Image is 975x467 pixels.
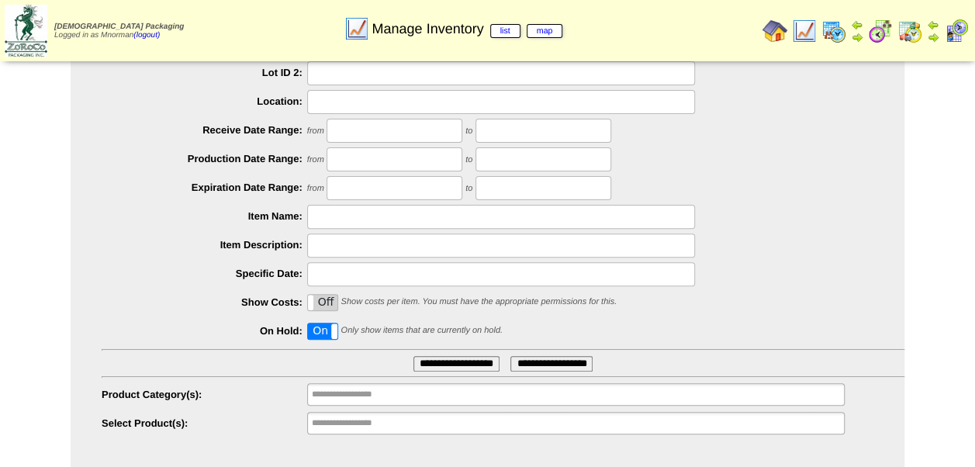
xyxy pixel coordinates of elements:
span: from [307,184,324,193]
label: Show Costs: [102,296,307,308]
img: home.gif [762,19,787,43]
img: calendarprod.gif [821,19,846,43]
div: OnOff [307,323,338,340]
img: zoroco-logo-small.webp [5,5,47,57]
img: calendarblend.gif [868,19,893,43]
span: Show costs per item. You must have the appropriate permissions for this. [341,297,617,306]
label: Lot ID 2: [102,67,307,78]
span: from [307,155,324,164]
img: arrowright.gif [851,31,863,43]
label: On Hold: [102,325,307,337]
span: Manage Inventory [372,21,562,37]
label: On [308,323,337,339]
div: OnOff [307,294,338,311]
span: from [307,126,324,136]
label: Item Name: [102,210,307,222]
span: to [465,155,472,164]
img: line_graph.gif [344,16,369,41]
a: list [490,24,520,38]
img: calendarcustomer.gif [944,19,969,43]
img: line_graph.gif [792,19,817,43]
img: calendarinout.gif [897,19,922,43]
label: Production Date Range: [102,153,307,164]
img: arrowright.gif [927,31,939,43]
img: arrowleft.gif [851,19,863,31]
a: (logout) [133,31,160,40]
label: Expiration Date Range: [102,182,307,193]
a: map [527,24,563,38]
span: Only show items that are currently on hold. [341,326,502,335]
label: Location: [102,95,307,107]
span: [DEMOGRAPHIC_DATA] Packaging [54,22,184,31]
label: Select Product(s): [102,417,307,429]
label: Off [308,295,337,310]
span: to [465,126,472,136]
label: Product Category(s): [102,389,307,400]
label: Receive Date Range: [102,124,307,136]
img: arrowleft.gif [927,19,939,31]
span: Logged in as Mnorman [54,22,184,40]
span: to [465,184,472,193]
label: Specific Date: [102,268,307,279]
label: Item Description: [102,239,307,251]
